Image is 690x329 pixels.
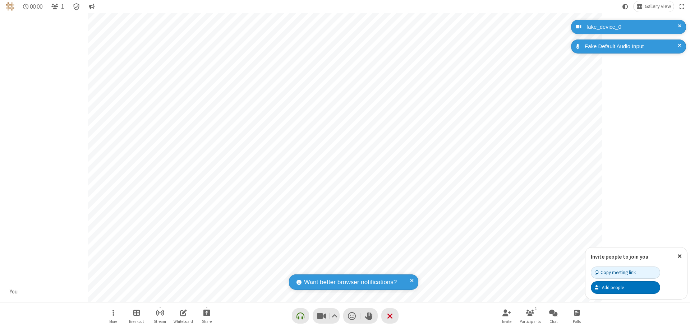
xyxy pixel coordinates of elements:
[645,4,671,9] span: Gallery view
[292,308,309,324] button: Connect your audio
[595,269,636,276] div: Copy meeting link
[584,23,681,31] div: fake_device_0
[582,42,681,51] div: Fake Default Audio Input
[129,319,144,324] span: Breakout
[677,1,687,12] button: Fullscreen
[149,306,171,326] button: Start streaming
[343,308,360,324] button: Send a reaction
[20,1,46,12] div: Timer
[61,3,64,10] span: 1
[70,1,83,12] div: Meeting details Encryption enabled
[543,306,564,326] button: Open chat
[549,319,558,324] span: Chat
[202,319,212,324] span: Share
[573,319,581,324] span: Polls
[313,308,340,324] button: Stop video (⌘+Shift+V)
[126,306,147,326] button: Manage Breakout Rooms
[48,1,67,12] button: Open participant list
[672,247,687,265] button: Close popover
[154,319,166,324] span: Stream
[620,1,631,12] button: Using system theme
[591,281,660,293] button: Add people
[533,305,539,312] div: 1
[496,306,517,326] button: Invite participants (⌘+Shift+I)
[86,1,97,12] button: Conversation
[172,306,194,326] button: Open shared whiteboard
[330,308,339,324] button: Video setting
[6,2,14,11] img: QA Selenium DO NOT DELETE OR CHANGE
[381,308,399,324] button: End or leave meeting
[30,3,42,10] span: 00:00
[360,308,378,324] button: Raise hand
[502,319,511,324] span: Invite
[520,319,541,324] span: Participants
[102,306,124,326] button: Open menu
[7,288,20,296] div: You
[304,278,397,287] span: Want better browser notifications?
[196,306,217,326] button: Start sharing
[519,306,541,326] button: Open participant list
[109,319,117,324] span: More
[174,319,193,324] span: Whiteboard
[566,306,588,326] button: Open poll
[634,1,674,12] button: Change layout
[591,267,660,279] button: Copy meeting link
[591,253,648,260] label: Invite people to join you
